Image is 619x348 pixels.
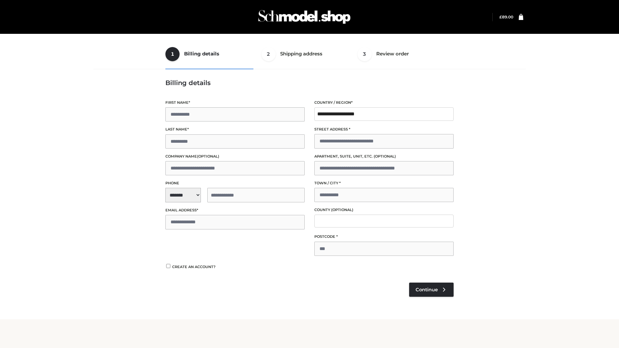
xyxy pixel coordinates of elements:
[314,234,454,240] label: Postcode
[256,4,353,30] img: Schmodel Admin 964
[499,15,502,19] span: £
[416,287,438,293] span: Continue
[314,153,454,159] label: Apartment, suite, unit, etc.
[409,283,454,297] a: Continue
[165,79,454,87] h3: Billing details
[314,180,454,186] label: Town / City
[499,15,513,19] bdi: 89.00
[374,154,396,159] span: (optional)
[314,100,454,106] label: Country / Region
[197,154,219,159] span: (optional)
[331,208,353,212] span: (optional)
[499,15,513,19] a: £89.00
[314,207,454,213] label: County
[165,264,171,268] input: Create an account?
[165,153,305,159] label: Company name
[165,180,305,186] label: Phone
[172,265,216,269] span: Create an account?
[165,207,305,213] label: Email address
[165,126,305,132] label: Last name
[165,100,305,106] label: First name
[314,126,454,132] label: Street address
